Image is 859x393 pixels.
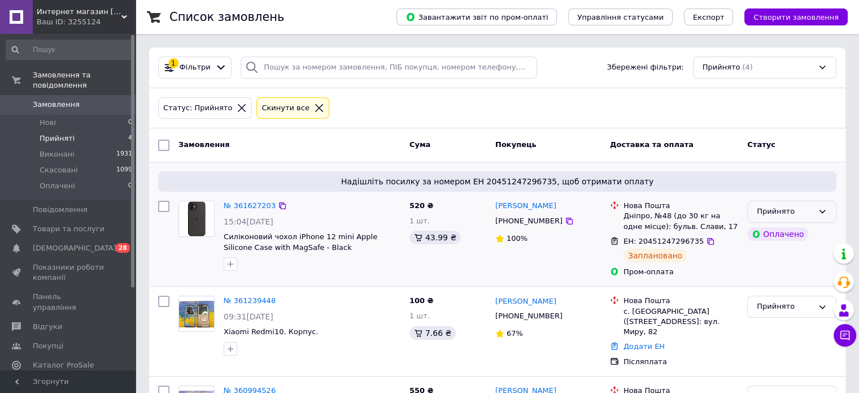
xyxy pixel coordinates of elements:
[753,13,839,21] span: Створити замовлення
[40,118,56,128] span: Нові
[495,296,556,307] a: [PERSON_NAME]
[224,296,276,305] a: № 361239448
[37,7,121,17] span: Интернет магазин Srtelefon.prom.ua
[33,224,104,234] span: Товари та послуги
[169,10,284,24] h1: Список замовлень
[495,140,537,149] span: Покупець
[116,243,130,253] span: 28
[33,262,104,283] span: Показники роботи компанії
[757,301,813,313] div: Прийнято
[577,13,664,21] span: Управління статусами
[33,322,62,332] span: Відгуки
[623,211,738,231] div: Дніпро, №48 (до 30 кг на одне місце): бульв. Слави, 17
[507,329,523,338] span: 67%
[409,296,434,305] span: 100 ₴
[178,201,215,237] a: Фото товару
[396,8,557,25] button: Завантажити звіт по пром-оплаті
[623,237,704,245] span: ЕН: 20451247296735
[224,201,276,210] a: № 361627203
[40,133,75,144] span: Прийняті
[495,217,563,225] span: [PHONE_NUMBER]
[168,58,178,68] div: 1
[495,312,563,320] span: [PHONE_NUMBER]
[507,234,527,243] span: 100%
[744,8,848,25] button: Створити замовлення
[37,17,136,27] div: Ваш ID: 3255124
[405,12,548,22] span: Завантажити звіт по пром-оплаті
[128,181,132,191] span: 0
[409,326,456,340] div: 7.66 ₴
[33,205,88,215] span: Повідомлення
[409,217,430,225] span: 1 шт.
[241,57,537,79] input: Пошук за номером замовлення, ПІБ покупця, номером телефону, Email, номером накладної
[163,176,832,187] span: Надішліть посилку за номером ЕН 20451247296735, щоб отримати оплату
[610,140,694,149] span: Доставка та оплата
[623,357,738,367] div: Післяплата
[224,232,377,252] a: Силіконовий чохол iPhone 12 mini Apple Silicone Case with MagSafe - Black
[40,165,78,175] span: Скасовані
[116,149,132,159] span: 1931
[623,267,738,277] div: Пром-оплата
[259,102,312,114] div: Cкинути все
[623,342,665,351] a: Додати ЕН
[33,341,63,351] span: Покупці
[409,312,430,320] span: 1 шт.
[128,133,132,144] span: 4
[733,12,848,21] a: Створити замовлення
[33,292,104,312] span: Панель управління
[178,140,229,149] span: Замовлення
[161,102,234,114] div: Статус: Прийнято
[623,201,738,211] div: Нова Пошта
[178,296,215,332] a: Фото товару
[33,100,80,110] span: Замовлення
[747,140,775,149] span: Статус
[568,8,673,25] button: Управління статусами
[409,231,461,244] div: 43.99 ₴
[703,62,740,73] span: Прийнято
[128,118,132,128] span: 0
[116,165,132,175] span: 1099
[40,149,75,159] span: Виконані
[33,70,136,90] span: Замовлення та повідомлення
[224,327,319,336] a: Xiaomi Redmi10. Корпус.
[623,306,738,338] div: с. [GEOGRAPHIC_DATA] ([STREET_ADDRESS]: вул. Миру, 82
[607,62,684,73] span: Збережені фільтри:
[40,181,75,191] span: Оплачені
[742,63,752,71] span: (4)
[757,206,813,218] div: Прийнято
[180,62,211,73] span: Фільтри
[33,243,116,253] span: [DEMOGRAPHIC_DATA]
[623,296,738,306] div: Нова Пошта
[684,8,734,25] button: Експорт
[409,201,434,210] span: 520 ₴
[409,140,430,149] span: Cума
[33,360,94,370] span: Каталог ProSale
[179,201,214,236] img: Фото товару
[224,312,273,321] span: 09:31[DATE]
[179,301,214,327] img: Фото товару
[495,201,556,211] a: [PERSON_NAME]
[747,227,808,241] div: Оплачено
[623,249,687,262] div: Заплановано
[693,13,725,21] span: Експорт
[834,324,856,347] button: Чат з покупцем
[224,217,273,226] span: 15:04[DATE]
[6,40,133,60] input: Пошук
